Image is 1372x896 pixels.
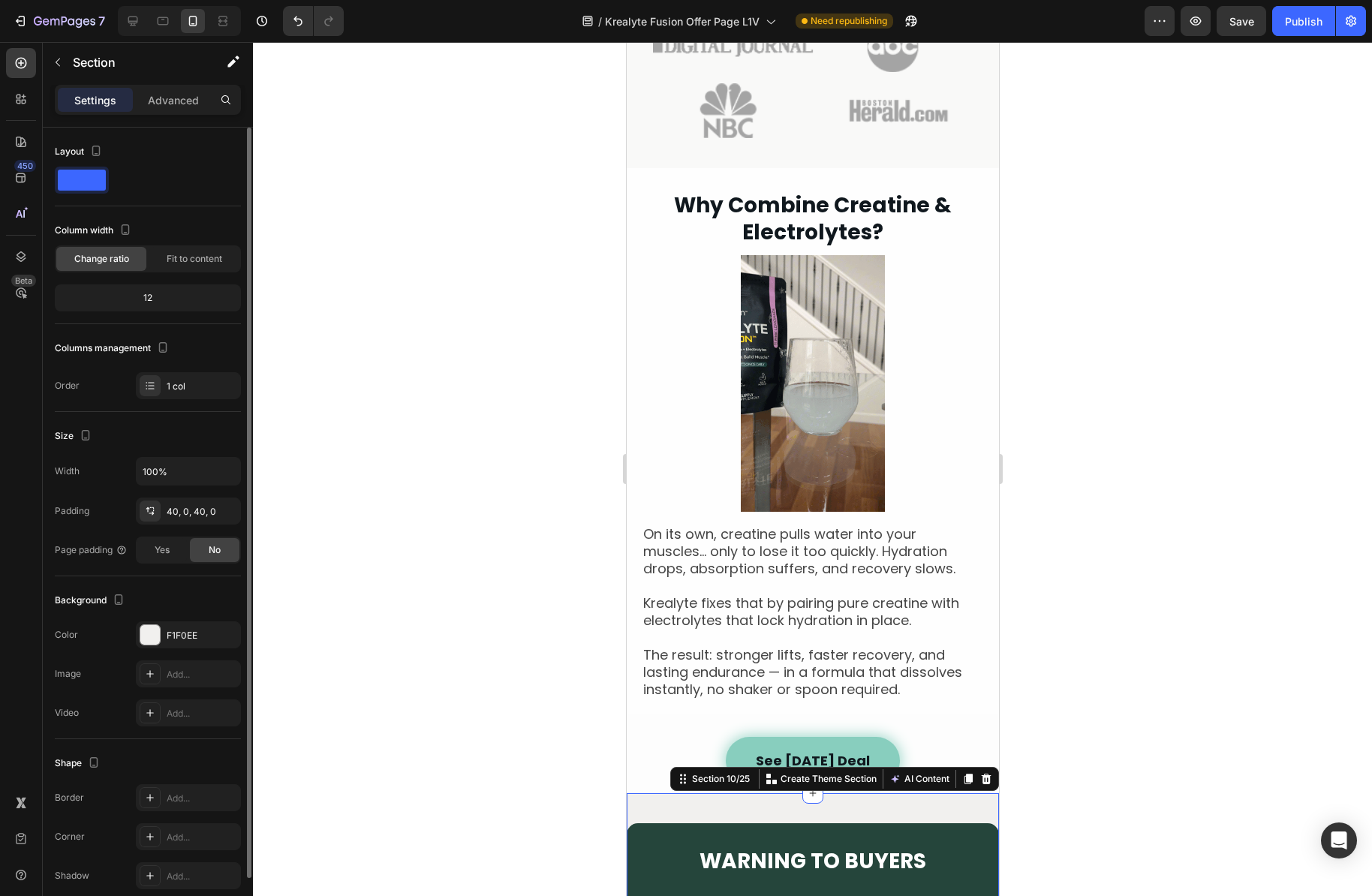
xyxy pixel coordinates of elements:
[627,42,999,896] iframe: Design area
[167,707,237,720] div: Add...
[167,668,237,681] div: Add...
[55,869,89,882] div: Shadow
[129,709,243,728] strong: See [DATE] Deal
[6,6,112,36] button: 7
[55,591,128,611] div: Background
[167,792,237,805] div: Add...
[55,830,85,843] div: Corner
[1229,15,1254,28] span: Save
[167,629,237,642] div: F1F0EE
[14,160,36,172] div: 450
[209,543,221,557] span: No
[283,6,344,36] div: Undo/Redo
[15,213,357,470] img: [object Object]
[21,149,351,206] h2: Why Combine Creatine & Electrolytes?
[55,465,80,478] div: Width
[55,667,81,681] div: Image
[55,221,134,241] div: Column width
[167,831,237,844] div: Add...
[55,628,78,642] div: Color
[1272,6,1335,36] button: Publish
[55,142,105,162] div: Layout
[15,41,357,96] img: gempages_466291580341322862-15aa8312-5b52-4c78-9970-43a32ae83b9f.webp
[167,252,222,266] span: Fit to content
[605,14,760,29] span: Krealyte Fusion Offer Page L1V
[1321,822,1357,858] div: Open Intercom Messenger
[167,380,237,393] div: 1 col
[148,92,199,108] p: Advanced
[73,53,196,71] p: Section
[17,483,356,656] p: On its own, creatine pulls water into your muscles… only to lose it too quickly. Hydration drops,...
[55,706,79,720] div: Video
[55,426,95,446] div: Size
[73,804,299,834] span: WARNING TO BUYERS
[55,543,128,557] div: Page padding
[1285,14,1322,29] div: Publish
[55,338,172,359] div: Columns management
[98,12,105,30] p: 7
[11,275,36,287] div: Beta
[58,287,238,308] div: 12
[811,14,887,28] span: Need republishing
[55,504,89,518] div: Padding
[167,505,237,519] div: 40, 0, 40, 0
[55,791,84,804] div: Border
[260,728,326,746] button: AI Content
[154,730,250,744] p: Create Theme Section
[55,753,103,774] div: Shape
[74,252,129,266] span: Change ratio
[1217,6,1266,36] button: Save
[99,695,273,742] button: <p><strong>See Today's Deal</strong></p>
[62,730,126,744] div: Section 10/25
[167,870,237,883] div: Add...
[155,543,170,557] span: Yes
[598,14,602,29] span: /
[137,458,240,485] input: Auto
[74,92,116,108] p: Settings
[55,379,80,392] div: Order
